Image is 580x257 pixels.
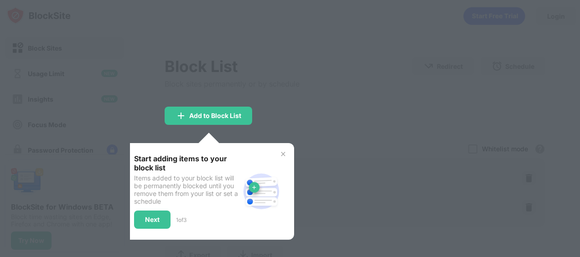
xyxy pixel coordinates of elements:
[176,216,186,223] div: 1 of 3
[189,112,241,119] div: Add to Block List
[145,216,160,223] div: Next
[134,174,239,205] div: Items added to your block list will be permanently blocked until you remove them from your list o...
[280,150,287,158] img: x-button.svg
[239,170,283,213] img: block-site.svg
[134,154,239,172] div: Start adding items to your block list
